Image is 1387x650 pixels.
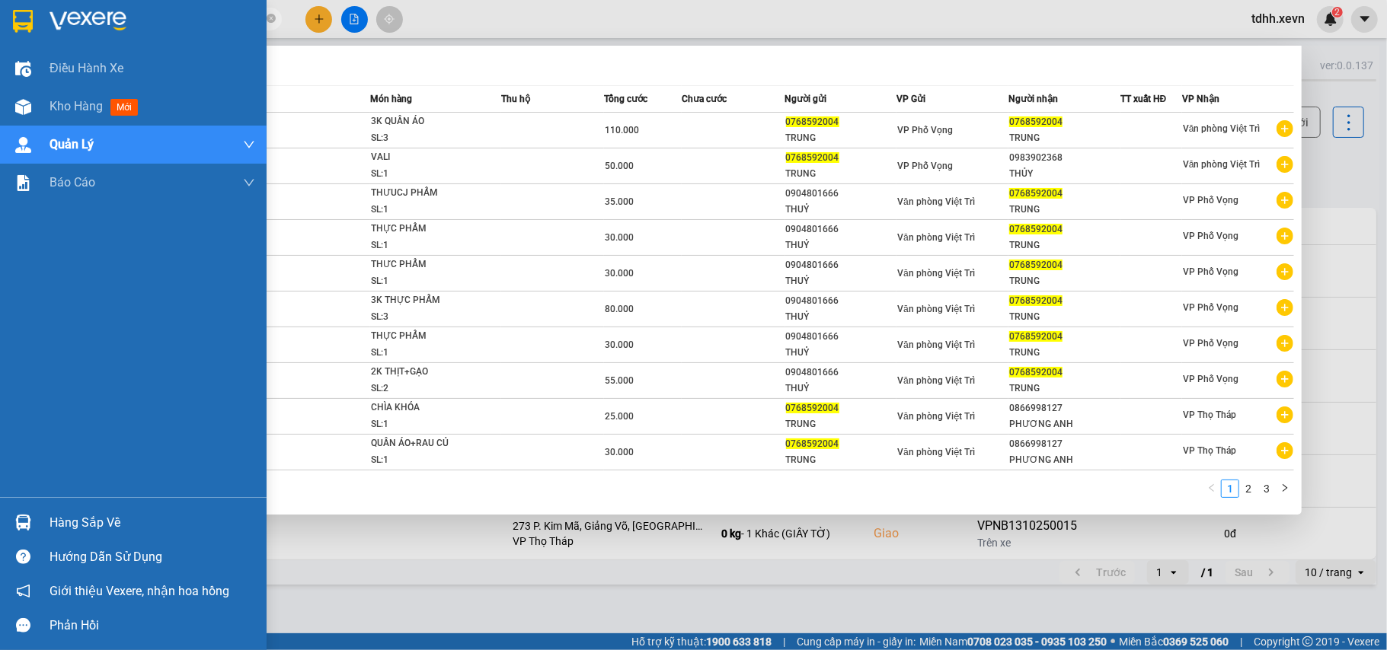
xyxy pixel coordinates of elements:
[1207,483,1216,492] span: left
[13,10,33,33] img: logo-vxr
[897,447,975,457] span: Văn phòng Việt Trì
[786,452,896,468] div: TRUNG
[897,268,975,279] span: Văn phòng Việt Trì
[267,12,276,27] span: close-circle
[786,416,896,432] div: TRUNG
[786,438,839,449] span: 0768592004
[371,149,485,166] div: VALI
[605,196,634,207] span: 35.000
[371,130,485,147] div: SL: 3
[1277,406,1293,423] span: plus-circle
[786,345,896,361] div: THUỶ
[786,403,839,413] span: 0768592004
[897,304,975,314] span: Văn phòng Việt Trì
[1183,374,1238,384] span: VP Phố Vọng
[50,546,255,569] div: Hướng dẫn sử dụng
[243,139,255,151] span: down
[785,94,827,104] span: Người gửi
[1240,480,1257,497] a: 2
[786,152,839,163] span: 0768592004
[371,221,485,237] div: THỰC PHẨM
[1009,331,1063,342] span: 0768592004
[786,329,896,345] div: 0904801666
[1280,483,1290,492] span: right
[1183,409,1236,420] span: VP Thọ Tháp
[897,232,975,243] span: Văn phòng Việt Trì
[15,515,31,531] img: warehouse-icon
[371,400,485,416] div: CHÌA KHÓA
[1009,309,1120,325] div: TRUNG
[371,416,485,433] div: SL: 1
[1008,94,1058,104] span: Người nhận
[1203,480,1221,498] li: Previous Page
[1183,338,1238,349] span: VP Phố Vọng
[15,137,31,153] img: warehouse-icon
[1009,150,1120,166] div: 0983902368
[786,116,839,127] span: 0768592004
[1009,345,1120,361] div: TRUNG
[50,614,255,637] div: Phản hồi
[15,99,31,115] img: warehouse-icon
[50,99,103,113] span: Kho hàng
[1009,416,1120,432] div: PHƯƠNG ANH
[896,94,925,104] span: VP Gửi
[1009,116,1063,127] span: 0768592004
[1277,192,1293,209] span: plus-circle
[605,304,634,314] span: 80.000
[897,375,975,386] span: Văn phòng Việt Trì
[786,273,896,289] div: THUỶ
[1009,188,1063,199] span: 0768592004
[371,328,485,345] div: THỰC PHẨM
[1183,195,1238,206] span: VP Phố Vọng
[897,161,953,171] span: VP Phố Vọng
[243,177,255,189] span: down
[682,94,727,104] span: Chưa cước
[1258,480,1276,498] li: 3
[1009,381,1120,397] div: TRUNG
[371,345,485,362] div: SL: 1
[371,256,485,273] div: THƯC PHẨM
[371,381,485,397] div: SL: 2
[1009,202,1120,218] div: TRUNG
[1183,159,1261,170] span: Văn phòng Việt Trì
[1277,228,1293,244] span: plus-circle
[50,173,95,192] span: Báo cáo
[786,130,896,146] div: TRUNG
[786,381,896,397] div: THUỶ
[1183,266,1238,277] span: VP Phố Vọng
[786,309,896,325] div: THUỶ
[1239,480,1258,498] li: 2
[1009,260,1063,270] span: 0768592004
[1009,400,1120,416] div: 0866998127
[786,237,896,253] div: THUỶ
[371,452,485,469] div: SL: 1
[1222,480,1238,497] a: 1
[50,511,255,534] div: Hàng sắp về
[786,221,896,237] div: 0904801666
[786,365,896,381] div: 0904801666
[15,61,31,77] img: warehouse-icon
[1120,94,1167,104] span: TT xuất HĐ
[1258,480,1275,497] a: 3
[1203,480,1221,498] button: left
[897,196,975,207] span: Văn phòng Việt Trì
[1009,166,1120,182] div: THỦY
[786,202,896,218] div: THUỶ
[897,125,953,135] span: VP Phố Vọng
[1276,480,1294,498] button: right
[605,125,639,135] span: 110.000
[371,364,485,381] div: 2K THỊT+GẠO
[371,435,485,452] div: QUẦN ÁO+RAU CỦ
[605,161,634,171] span: 50.000
[605,232,634,243] span: 30.000
[501,94,530,104] span: Thu hộ
[1183,231,1238,241] span: VP Phố Vọng
[1183,123,1261,134] span: Văn phòng Việt Trì
[1277,335,1293,352] span: plus-circle
[370,94,412,104] span: Món hàng
[786,293,896,309] div: 0904801666
[1221,480,1239,498] li: 1
[267,14,276,23] span: close-circle
[15,175,31,191] img: solution-icon
[16,550,30,564] span: question-circle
